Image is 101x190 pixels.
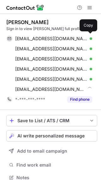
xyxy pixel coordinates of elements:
button: save-profile-one-click [6,115,97,126]
button: AI write personalized message [6,130,97,142]
span: [EMAIL_ADDRESS][DOMAIN_NAME] [15,56,87,62]
button: Notes [6,173,97,182]
span: Find work email [16,162,95,168]
button: Add to email campaign [6,145,97,157]
span: Notes [16,175,95,180]
button: Reveal Button [67,96,92,103]
div: Sign in to view [PERSON_NAME] full profile [6,26,97,32]
div: [PERSON_NAME] [6,19,49,25]
img: ContactOut v5.3.10 [6,4,44,11]
span: AI write personalized message [17,133,85,138]
button: Find work email [6,161,97,169]
span: [EMAIL_ADDRESS][DOMAIN_NAME] [15,76,87,82]
div: Save to List / ATS / CRM [17,118,86,123]
span: [EMAIL_ADDRESS][DOMAIN_NAME] [15,66,87,72]
span: Add to email campaign [17,149,67,154]
span: [EMAIL_ADDRESS][DOMAIN_NAME] [15,46,87,52]
span: [EMAIL_ADDRESS][DOMAIN_NAME] [15,36,87,41]
span: [EMAIL_ADDRESS][DOMAIN_NAME] [15,86,85,92]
